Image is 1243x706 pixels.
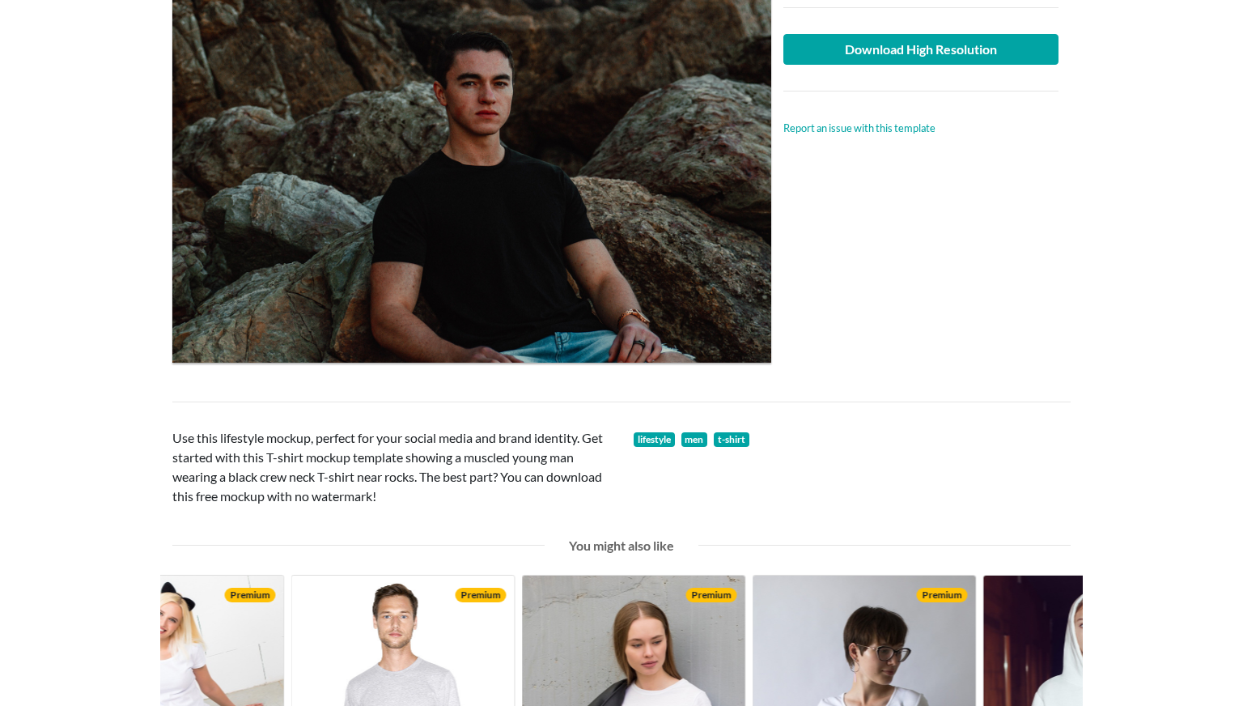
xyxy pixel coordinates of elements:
[172,428,609,506] p: Use this lifestyle mockup, perfect for your social media and brand identity. Get started with thi...
[714,432,749,447] a: t-shirt
[455,588,506,602] span: Premium
[783,121,935,134] a: Report an issue with this template
[634,432,675,447] a: lifestyle
[916,588,967,602] span: Premium
[681,432,708,447] span: men
[557,536,686,555] div: You might also like
[224,588,275,602] span: Premium
[685,588,736,602] span: Premium
[783,34,1058,65] a: Download High Resolution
